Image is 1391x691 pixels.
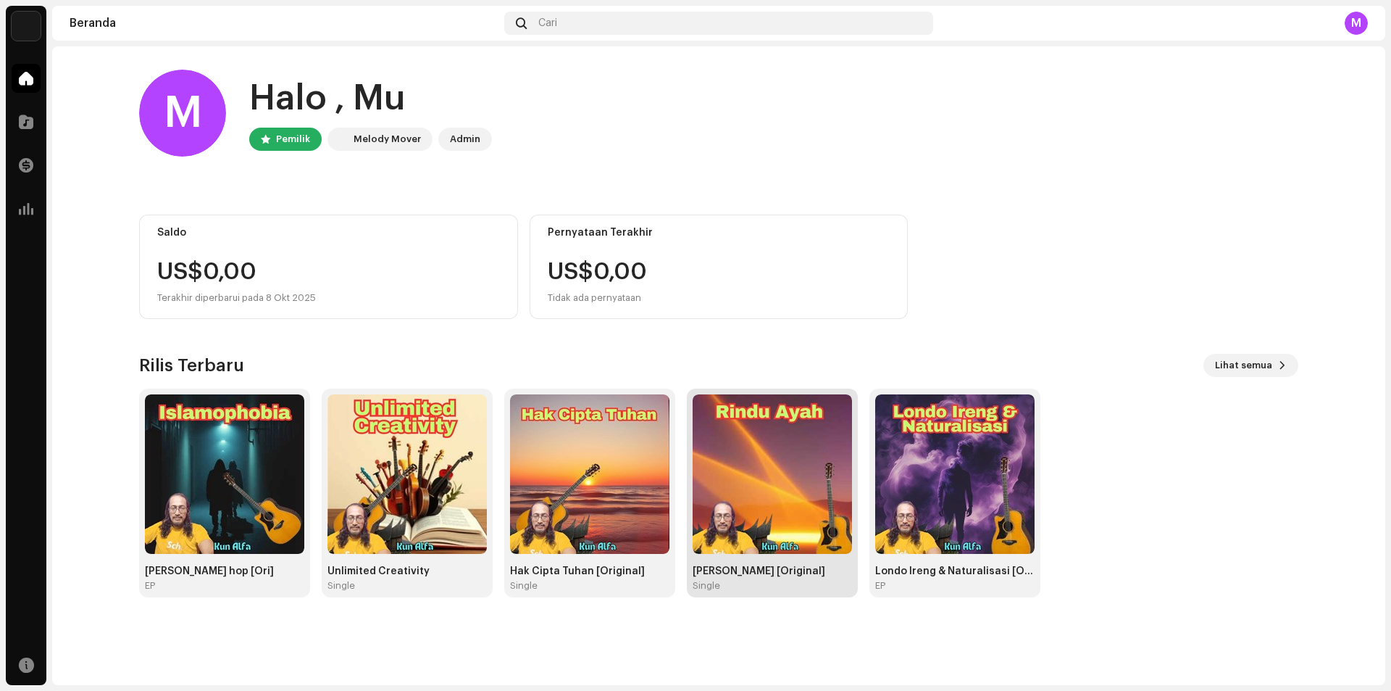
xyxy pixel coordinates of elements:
div: M [1345,12,1368,35]
div: Beranda [70,17,498,29]
div: Pemilik [276,131,310,148]
img: 34f81ff7-2202-4073-8c5d-62963ce809f3 [330,131,348,148]
img: a182cab1-7bb9-472b-9ee2-d6c084412df4 [145,394,304,554]
div: M [139,70,226,157]
re-o-card-value: Pernyataan Terakhir [530,215,908,319]
span: Cari [538,17,557,29]
div: Unlimited Creativity [327,566,487,577]
div: Single [510,580,538,592]
img: 3877f59a-0b85-4eda-b4a0-27384392ad91 [327,394,487,554]
div: Terakhir diperbarui pada 8 Okt 2025 [157,289,500,307]
h3: Rilis Terbaru [139,354,244,377]
div: Pernyataan Terakhir [548,227,890,239]
div: [PERSON_NAME] [Original] [693,566,852,577]
div: Saldo [157,227,500,239]
img: d0b6d01d-f046-4c7f-8f9f-7c08d1ef187e [875,394,1035,554]
div: Single [693,580,720,592]
div: EP [145,580,155,592]
div: [PERSON_NAME] hop [Ori] [145,566,304,577]
span: Lihat semua [1215,351,1272,380]
div: EP [875,580,885,592]
div: Hak Cipta Tuhan [Original] [510,566,669,577]
img: 243be06d-bc18-425e-b976-d85ce63e4d71 [693,394,852,554]
div: Melody Mover [354,131,421,148]
button: Lihat semua [1203,354,1298,377]
div: Londo Ireng & Naturalisasi [Original] [875,566,1035,577]
div: Tidak ada pernyataan [548,289,641,307]
div: Admin [450,131,480,148]
img: 34f81ff7-2202-4073-8c5d-62963ce809f3 [12,12,41,41]
img: f53b77a7-086d-4b54-95e7-b0bcfcf2d566 [510,394,669,554]
div: Single [327,580,355,592]
re-o-card-value: Saldo [139,215,518,319]
div: Halo , Mu [249,75,492,122]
